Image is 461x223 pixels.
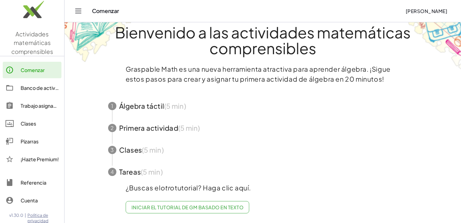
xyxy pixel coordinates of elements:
font: [PERSON_NAME] [405,8,447,14]
button: 2Primera actividad(5 min) [100,117,426,139]
a: Iniciar el tutorial de GM basado en texto [126,201,250,213]
div: Trabajo asignado [21,102,59,110]
a: Comenzar [3,62,61,78]
font: 1 [111,103,113,109]
button: 3Clases(5 min) [100,139,426,161]
button: [PERSON_NAME] [400,5,453,17]
span: Actividades matemáticas comprensibles [11,30,53,55]
font: 4 [111,168,114,175]
div: Cuenta [21,196,59,204]
h1: Bienvenido a las actividades matemáticas comprensibles [95,24,430,56]
font: Iniciar el tutorial de GM basado en texto [131,204,244,210]
a: Referencia [3,174,61,191]
div: Clases [21,119,59,128]
em: otro [161,184,175,192]
a: Pizarras [3,133,61,150]
div: Pizarras [21,137,59,145]
font: 2 [111,125,114,131]
a: Cuenta [3,192,61,209]
div: Banco de actividades [21,84,59,92]
div: ¡Hazte Premium! [21,155,59,163]
div: Referencia [21,178,59,187]
button: Alternar navegación [73,5,84,16]
a: Clases [3,115,61,132]
button: 4Tareas(5 min) [100,161,426,183]
font: 3 [111,146,114,153]
img: get-started-bg-ul-Ceg4j33I.png [65,9,150,63]
button: 1Álgebra táctil(5 min) [100,95,426,117]
a: Banco de actividades [3,80,61,96]
p: Graspable Math es una nueva herramienta atractiva para aprender álgebra. ¡Sigue estos pasos para ... [126,64,400,84]
div: Comenzar [21,66,59,74]
p: ¿Buscas el tutorial? Haga clic aquí. [126,183,400,193]
a: Trabajo asignado [3,97,61,114]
